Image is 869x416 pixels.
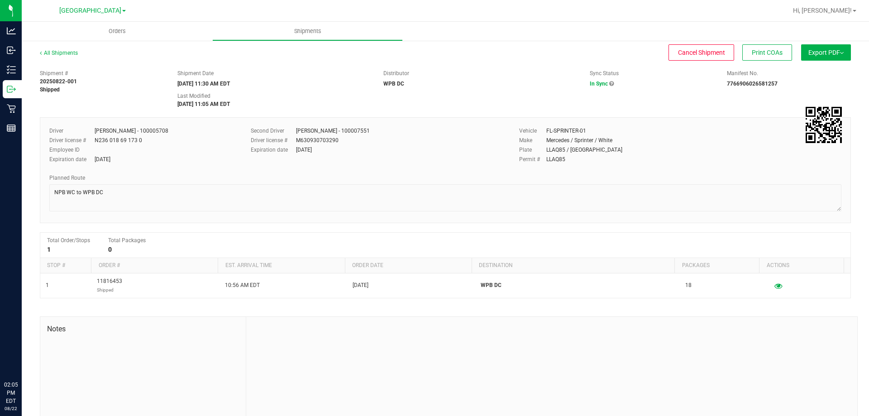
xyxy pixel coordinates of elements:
[40,78,77,85] strong: 20250822-001
[4,405,18,412] p: 08/22
[546,155,565,163] div: LLAQ85
[296,127,370,135] div: [PERSON_NAME] - 100007551
[225,281,260,290] span: 10:56 AM EDT
[22,22,212,41] a: Orders
[47,237,90,244] span: Total Order/Stops
[7,85,16,94] inline-svg: Outbound
[177,101,230,107] strong: [DATE] 11:05 AM EDT
[95,127,168,135] div: [PERSON_NAME] - 100005708
[95,136,142,144] div: N236 018 69 173 0
[806,107,842,143] qrcode: 20250822-001
[546,127,586,135] div: FL-SPRINTER-01
[383,69,409,77] label: Distributor
[7,26,16,35] inline-svg: Analytics
[519,127,546,135] label: Vehicle
[685,281,692,290] span: 18
[4,381,18,405] p: 02:05 PM EDT
[7,104,16,113] inline-svg: Retail
[7,46,16,55] inline-svg: Inbound
[95,155,110,163] div: [DATE]
[590,81,608,87] span: In Sync
[46,281,49,290] span: 1
[727,69,758,77] label: Manifest No.
[801,44,851,61] button: Export PDF
[590,69,619,77] label: Sync Status
[96,27,138,35] span: Orders
[519,155,546,163] label: Permit #
[59,7,121,14] span: [GEOGRAPHIC_DATA]
[481,281,674,290] p: WPB DC
[9,344,36,371] iframe: Resource center
[47,324,239,335] span: Notes
[49,175,85,181] span: Planned Route
[91,258,218,273] th: Order #
[177,69,214,77] label: Shipment Date
[546,136,612,144] div: Mercedes / Sprinter / White
[519,146,546,154] label: Plate
[251,127,296,135] label: Second Driver
[40,86,60,93] strong: Shipped
[7,65,16,74] inline-svg: Inventory
[353,281,368,290] span: [DATE]
[727,81,778,87] strong: 7766906026581257
[97,277,122,294] span: 11816453
[752,49,783,56] span: Print COAs
[27,342,38,353] iframe: Resource center unread badge
[40,69,164,77] span: Shipment #
[296,136,339,144] div: M630930703290
[97,286,122,294] p: Shipped
[40,50,78,56] a: All Shipments
[296,146,312,154] div: [DATE]
[546,146,622,154] div: LLAQ85 / [GEOGRAPHIC_DATA]
[49,136,95,144] label: Driver license #
[49,155,95,163] label: Expiration date
[7,124,16,133] inline-svg: Reports
[47,246,51,253] strong: 1
[218,258,344,273] th: Est. arrival time
[108,237,146,244] span: Total Packages
[742,44,792,61] button: Print COAs
[806,107,842,143] img: Scan me!
[472,258,674,273] th: Destination
[212,22,403,41] a: Shipments
[668,44,734,61] button: Cancel Shipment
[49,146,95,154] label: Employee ID
[108,246,112,253] strong: 0
[793,7,852,14] span: Hi, [PERSON_NAME]!
[345,258,472,273] th: Order date
[674,258,759,273] th: Packages
[177,92,210,100] label: Last Modified
[40,258,91,273] th: Stop #
[177,81,230,87] strong: [DATE] 11:30 AM EDT
[251,146,296,154] label: Expiration date
[251,136,296,144] label: Driver license #
[519,136,546,144] label: Make
[49,127,95,135] label: Driver
[282,27,334,35] span: Shipments
[678,49,725,56] span: Cancel Shipment
[383,81,404,87] strong: WPB DC
[759,258,844,273] th: Actions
